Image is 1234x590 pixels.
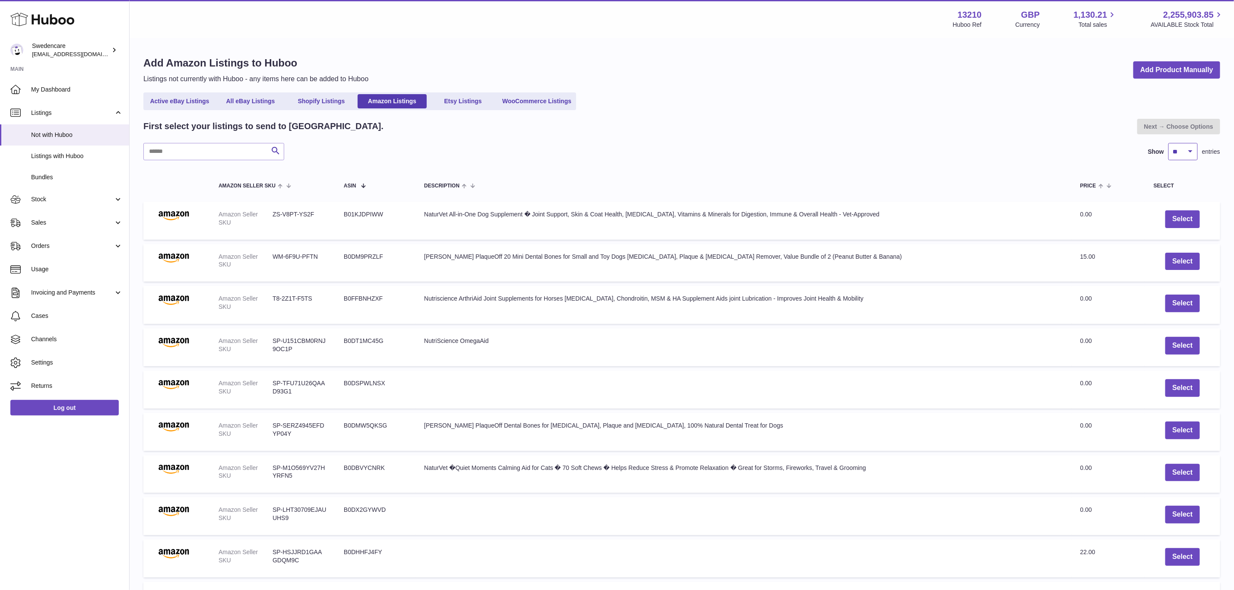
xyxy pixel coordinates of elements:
[1165,422,1199,439] button: Select
[152,295,195,305] img: amazon.png
[1021,9,1040,21] strong: GBP
[1080,380,1092,387] span: 0.00
[219,295,273,311] dt: Amazon Seller SKU
[219,210,273,227] dt: Amazon Seller SKU
[335,455,416,493] td: B0DBVYCNRK
[1080,506,1092,513] span: 0.00
[335,328,416,366] td: B0DT1MC45G
[152,548,195,558] img: amazon.png
[31,152,123,160] span: Listings with Huboo
[1080,183,1096,189] span: Price
[31,289,114,297] span: Invoicing and Payments
[216,94,285,108] a: All eBay Listings
[143,121,384,132] h2: First select your listings to send to [GEOGRAPHIC_DATA].
[1080,295,1092,302] span: 0.00
[1074,9,1117,29] a: 1,130.21 Total sales
[152,506,195,516] img: amazon.png
[31,312,123,320] span: Cases
[1202,148,1220,156] span: entries
[428,94,498,108] a: Etsy Listings
[273,210,327,227] dd: ZS-V8PT-YS2F
[31,131,123,139] span: Not with Huboo
[1151,9,1224,29] a: 2,255,903.85 AVAILABLE Stock Total
[1080,337,1092,344] span: 0.00
[273,422,327,438] dd: SP-SERZ4945EFDYP04Y
[273,464,327,480] dd: SP-M1O569YV27HYRFN5
[219,337,273,353] dt: Amazon Seller SKU
[31,219,114,227] span: Sales
[416,244,1072,282] td: [PERSON_NAME] PlaqueOff 20 Mini Dental Bones for Small and Toy Dogs [MEDICAL_DATA], Plaque & [MED...
[273,379,327,396] dd: SP-TFU71U26QAAD93G1
[344,183,356,189] span: ASIN
[31,382,123,390] span: Returns
[152,422,195,432] img: amazon.png
[499,94,574,108] a: WooCommerce Listings
[1165,506,1199,523] button: Select
[10,44,23,57] img: internalAdmin-13210@internal.huboo.com
[273,506,327,522] dd: SP-LHT30709EJAUUHS9
[1165,337,1199,355] button: Select
[1015,21,1040,29] div: Currency
[1163,9,1214,21] span: 2,255,903.85
[416,202,1072,240] td: NaturVet All-in-One Dog Supplement � Joint Support, Skin & Coat Health, [MEDICAL_DATA], Vitamins ...
[152,210,195,221] img: amazon.png
[287,94,356,108] a: Shopify Listings
[1074,9,1107,21] span: 1,130.21
[416,413,1072,451] td: [PERSON_NAME] PlaqueOff Dental Bones for [MEDICAL_DATA], Plaque and [MEDICAL_DATA], 100% Natural ...
[143,74,368,84] p: Listings not currently with Huboo - any items here can be added to Huboo
[273,548,327,565] dd: SP-HSJJRD1GAAGDQM9C
[1080,549,1095,555] span: 22.00
[335,286,416,324] td: B0FFBNHZXF
[31,242,114,250] span: Orders
[219,183,276,189] span: Amazon Seller SKU
[1154,183,1212,189] div: Select
[152,379,195,390] img: amazon.png
[953,21,982,29] div: Huboo Ref
[1080,211,1092,218] span: 0.00
[152,337,195,347] img: amazon.png
[219,253,273,269] dt: Amazon Seller SKU
[10,400,119,416] a: Log out
[416,286,1072,324] td: Nutriscience ArthriAid Joint Supplements for Horses [MEDICAL_DATA], Chondroitin, MSM & HA Supplem...
[32,42,110,58] div: Swedencare
[1080,253,1095,260] span: 15.00
[416,328,1072,366] td: NutriScience OmegaAid
[1165,253,1199,270] button: Select
[31,335,123,343] span: Channels
[31,173,123,181] span: Bundles
[152,464,195,474] img: amazon.png
[219,464,273,480] dt: Amazon Seller SKU
[1165,295,1199,312] button: Select
[31,195,114,203] span: Stock
[273,295,327,311] dd: T8-2Z1T-F5TS
[32,51,127,57] span: [EMAIL_ADDRESS][DOMAIN_NAME]
[219,548,273,565] dt: Amazon Seller SKU
[219,506,273,522] dt: Amazon Seller SKU
[1079,21,1117,29] span: Total sales
[31,109,114,117] span: Listings
[335,202,416,240] td: B01KJDPIWW
[273,253,327,269] dd: WM-6F9U-PFTN
[219,422,273,438] dt: Amazon Seller SKU
[152,253,195,263] img: amazon.png
[416,455,1072,493] td: NaturVet �Quiet Moments Calming Aid for Cats � 70 Soft Chews � Helps Reduce Stress & Promote Rela...
[219,379,273,396] dt: Amazon Seller SKU
[1148,148,1164,156] label: Show
[31,358,123,367] span: Settings
[335,244,416,282] td: B0DM9PRZLF
[273,337,327,353] dd: SP-U151CBM0RNJ9OC1P
[143,56,368,70] h1: Add Amazon Listings to Huboo
[335,497,416,535] td: B0DX2GYWVD
[1080,422,1092,429] span: 0.00
[1165,210,1199,228] button: Select
[424,183,460,189] span: Description
[145,94,214,108] a: Active eBay Listings
[335,539,416,577] td: B0DHHFJ4FY
[1080,464,1092,471] span: 0.00
[1165,548,1199,566] button: Select
[335,413,416,451] td: B0DMW5QKSG
[1165,379,1199,397] button: Select
[31,86,123,94] span: My Dashboard
[335,371,416,409] td: B0DSPWLNSX
[1151,21,1224,29] span: AVAILABLE Stock Total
